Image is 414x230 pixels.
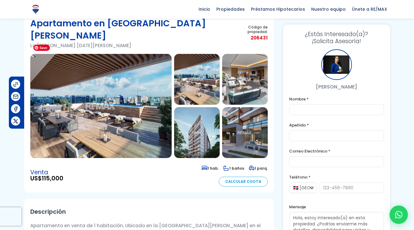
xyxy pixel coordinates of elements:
img: Apartamento en La Julia [222,54,268,105]
h3: ¡Solicita Asesoría! [289,31,384,45]
p: [PERSON_NAME] [289,83,384,91]
img: Compartir [13,81,19,88]
span: Venta [30,169,63,175]
span: 115,000 [42,174,63,183]
span: Save [33,45,50,51]
span: Código de propiedad: [234,25,267,34]
img: Compartir [13,106,19,112]
span: Únete a RE/MAX [349,5,390,14]
a: Calcular Cuota [219,177,268,187]
h1: Apartamento en [GEOGRAPHIC_DATA][PERSON_NAME] [30,17,235,42]
span: US$ [30,175,63,182]
span: Nuestro equipo [308,5,349,14]
span: 1 baños [223,166,244,171]
span: 1 parq. [249,166,268,171]
img: Compartir [13,118,19,124]
label: Teléfono * [289,173,384,181]
span: ¿Estás Interesado(a)? [289,31,384,38]
label: Mensaje [289,203,384,211]
label: Correo Electrónico * [289,147,384,155]
label: Nombre * [289,95,384,103]
input: 123-456-7890 [319,182,384,193]
img: Apartamento en La Julia [174,54,220,105]
span: Propiedades [213,5,248,14]
img: Logo de REMAX [30,4,41,15]
img: Compartir [13,93,19,100]
img: Apartamento en La Julia [174,107,220,158]
span: 1 hab. [202,166,219,171]
div: Arisleidy Santos [321,49,352,80]
img: Apartamento en La Julia [30,54,172,158]
span: 206431 [234,34,267,42]
label: Apellido * [289,121,384,129]
p: La [PERSON_NAME] [DATE][PERSON_NAME] [30,42,235,49]
img: Apartamento en La Julia [222,107,268,158]
span: Préstamos Hipotecarios [248,5,308,14]
h2: Descripción [30,205,268,219]
span: Inicio [196,5,213,14]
